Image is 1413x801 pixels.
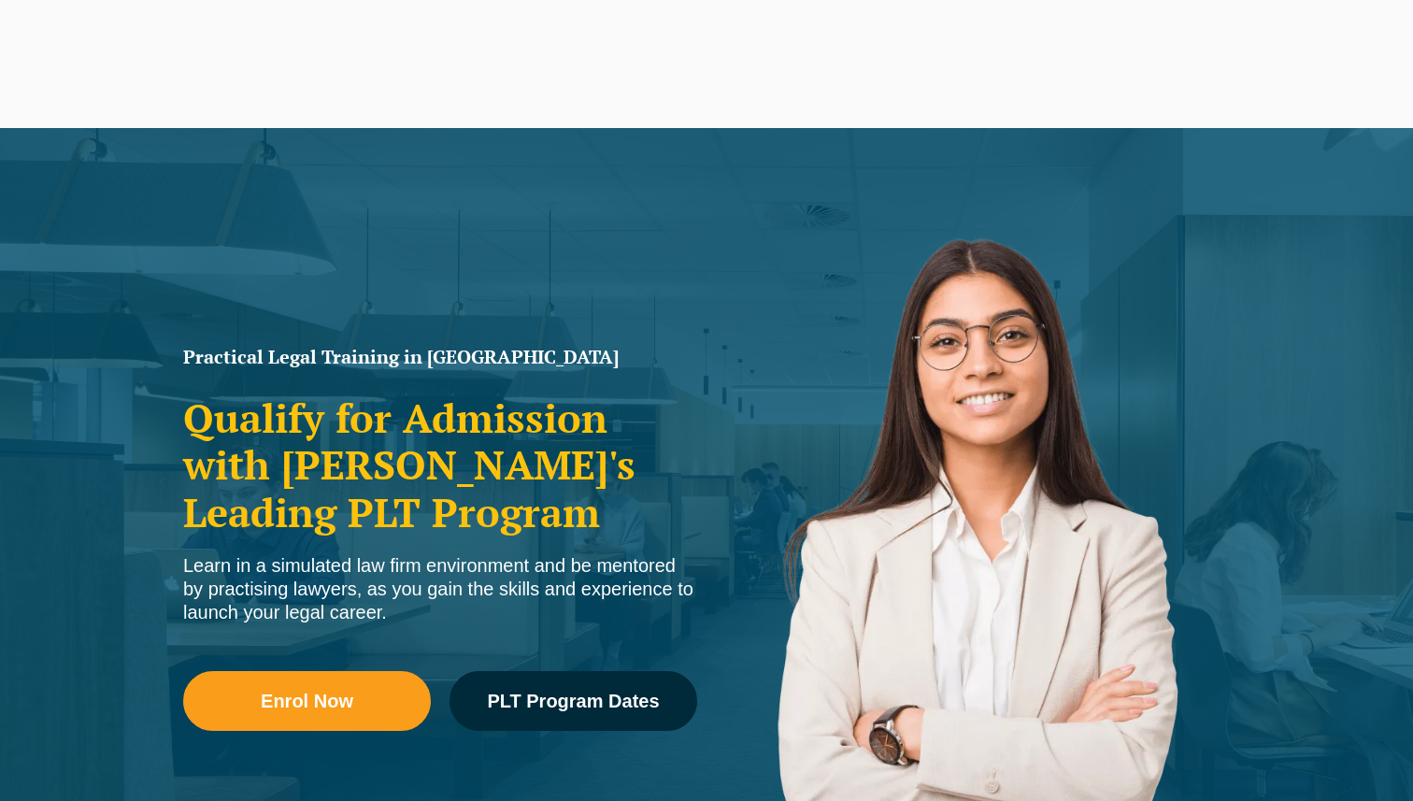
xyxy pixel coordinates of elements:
[183,394,697,536] h2: Qualify for Admission with [PERSON_NAME]'s Leading PLT Program
[450,671,697,731] a: PLT Program Dates
[183,554,697,624] div: Learn in a simulated law firm environment and be mentored by practising lawyers, as you gain the ...
[183,671,431,731] a: Enrol Now
[183,348,697,366] h1: Practical Legal Training in [GEOGRAPHIC_DATA]
[487,692,659,710] span: PLT Program Dates
[261,692,353,710] span: Enrol Now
